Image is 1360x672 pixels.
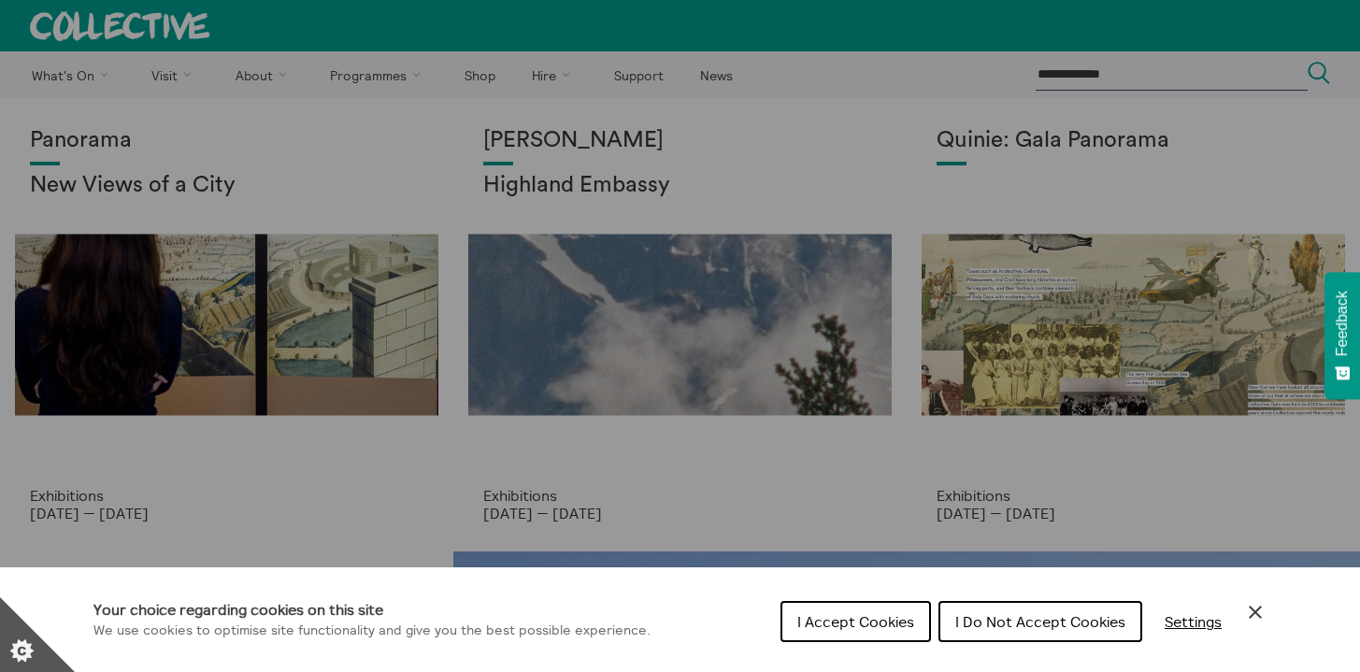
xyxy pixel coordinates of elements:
[1165,612,1222,631] span: Settings
[938,601,1142,642] button: I Do Not Accept Cookies
[1334,291,1351,356] span: Feedback
[93,621,651,641] p: We use cookies to optimise site functionality and give you the best possible experience.
[1244,601,1267,623] button: Close Cookie Control
[1324,272,1360,399] button: Feedback - Show survey
[780,601,931,642] button: I Accept Cookies
[955,612,1125,631] span: I Do Not Accept Cookies
[797,612,914,631] span: I Accept Cookies
[93,598,651,621] h1: Your choice regarding cookies on this site
[1150,603,1237,640] button: Settings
